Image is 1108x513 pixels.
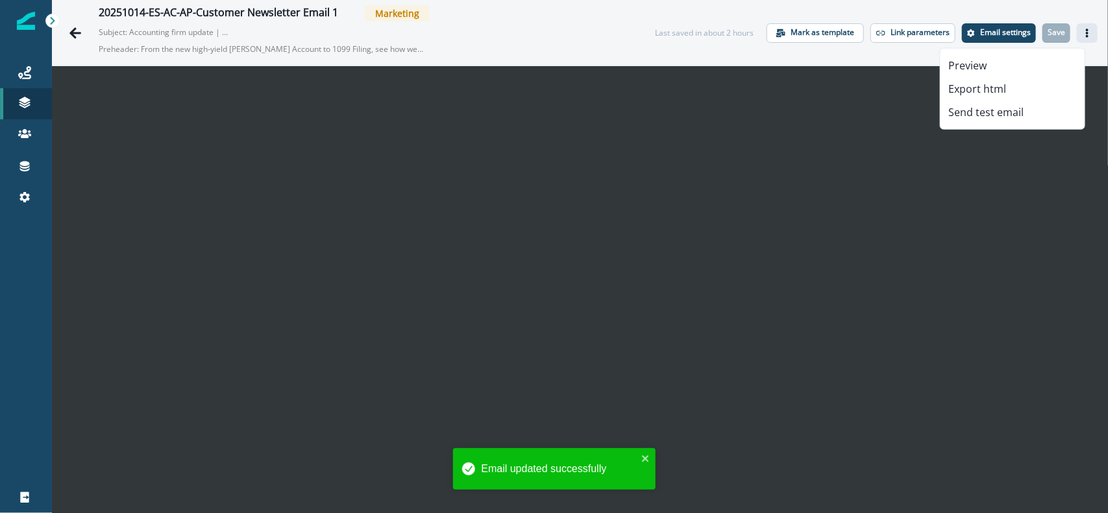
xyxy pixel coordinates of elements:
img: Inflection [17,12,35,30]
p: Preheader: From the new high-yield [PERSON_NAME] Account to 1099 Filing, see how we help you work... [99,38,423,60]
button: Actions [1077,23,1098,43]
p: Email settings [980,28,1031,37]
button: Save [1042,23,1070,43]
button: Send test email [941,101,1085,124]
p: Link parameters [891,28,950,37]
span: Marketing [365,5,430,21]
p: Subject: Accounting firm update | [DATE] [99,21,228,38]
button: close [641,453,650,464]
div: 20251014-ES-AC-AP-Customer Newsletter Email 1 [99,6,338,21]
button: Settings [962,23,1036,43]
p: Save [1048,28,1065,37]
p: Mark as template [791,28,854,37]
button: Export html [941,77,1085,101]
div: Last saved in about 2 hours [655,27,754,39]
button: Mark as template [767,23,864,43]
div: Email updated successfully [482,461,637,477]
button: Go back [62,20,88,46]
button: Preview [941,54,1085,77]
button: Link parameters [870,23,955,43]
